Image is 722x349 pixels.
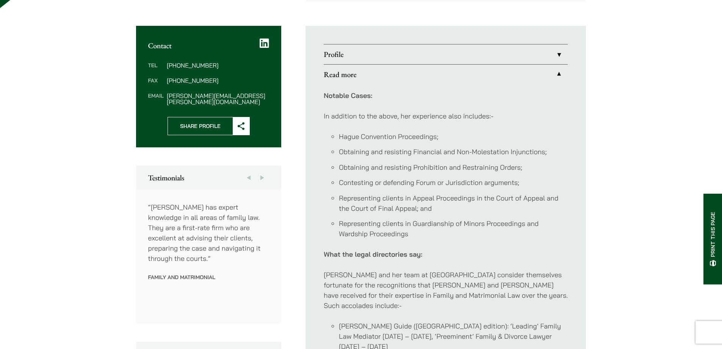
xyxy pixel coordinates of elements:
a: LinkedIn [260,38,269,49]
h2: Testimonials [148,173,269,182]
a: Read more [324,65,568,84]
p: [PERSON_NAME] and her team at [GEOGRAPHIC_DATA] consider themselves fortunate for the recognition... [324,270,568,311]
strong: What the legal directories say: [324,250,422,259]
dt: Tel [148,62,164,77]
dt: Fax [148,77,164,93]
button: Previous [242,166,255,190]
li: Obtaining and resisting Prohibition and Restraining Orders; [339,162,568,172]
li: Obtaining and resisting Financial and Non-Molestation Injunctions; [339,147,568,157]
p: In addition to the above, her experience also includes:- [324,111,568,121]
dt: Email [148,93,164,105]
dd: [PHONE_NUMBER] [167,62,269,68]
dd: [PERSON_NAME][EMAIL_ADDRESS][PERSON_NAME][DOMAIN_NAME] [167,93,269,105]
strong: Notable Cases: [324,91,372,100]
span: Share Profile [168,117,233,135]
p: “[PERSON_NAME] has expert knowledge in all areas of family law. They are a first-rate firm who ar... [148,202,269,264]
li: Representing clients in Guardianship of Minors Proceedings and Wardship Proceedings [339,218,568,239]
li: Hague Convention Proceedings; [339,131,568,142]
p: Family and Matrimonial [148,274,269,281]
button: Share Profile [168,117,250,135]
dd: [PHONE_NUMBER] [167,77,269,84]
li: Representing clients in Appeal Proceedings in the Court of Appeal and the Court of Final Appeal; and [339,193,568,213]
h2: Contact [148,41,269,50]
button: Next [255,166,269,190]
a: Profile [324,44,568,64]
li: Contesting or defending Forum or Jurisdiction arguments; [339,177,568,188]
